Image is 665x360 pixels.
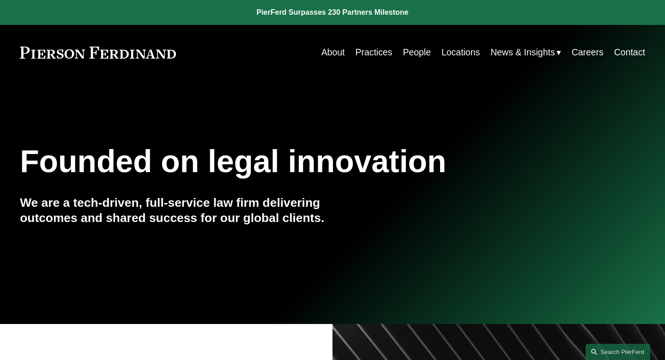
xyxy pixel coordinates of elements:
[614,43,645,61] a: Contact
[572,43,604,61] a: Careers
[321,43,345,61] a: About
[20,144,541,180] h1: Founded on legal innovation
[586,344,650,360] a: Search this site
[490,43,561,61] a: folder dropdown
[355,43,392,61] a: Practices
[441,43,480,61] a: Locations
[403,43,431,61] a: People
[20,195,332,226] h4: We are a tech-driven, full-service law firm delivering outcomes and shared success for our global...
[490,44,555,60] span: News & Insights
